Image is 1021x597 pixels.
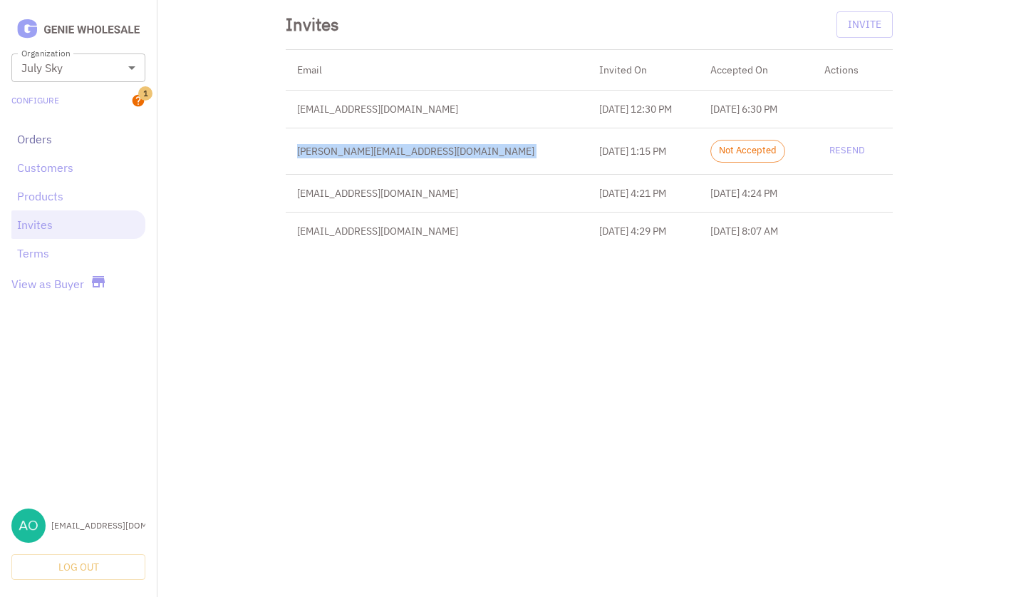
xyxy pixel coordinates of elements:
th: Email [286,50,589,91]
div: [EMAIL_ADDRESS][DOMAIN_NAME] [51,519,145,532]
span: Not Accepted [711,144,784,158]
span: 1 [138,86,152,101]
table: simple table [286,50,893,250]
button: Invite [836,11,893,38]
td: [DATE] 1:15 PM [588,128,699,174]
button: Resend [824,140,870,162]
a: Terms [17,245,140,262]
td: [EMAIL_ADDRESS][DOMAIN_NAME] [286,212,589,250]
a: Invites [17,216,140,233]
td: [DATE] 8:07 AM [699,212,812,250]
button: Log Out [11,554,145,581]
a: View as Buyer [11,275,84,292]
th: Invited On [588,50,699,91]
a: Products [17,188,140,205]
th: Actions [813,50,893,91]
a: Customers [17,159,140,176]
td: [EMAIL_ADDRESS][DOMAIN_NAME] [286,174,589,212]
label: Organization [21,47,70,59]
td: [DATE] 6:30 PM [699,90,812,128]
th: Accepted On [699,50,812,91]
a: Orders [17,131,140,148]
a: Configure [11,94,59,107]
img: Logo [11,17,145,42]
td: [EMAIL_ADDRESS][DOMAIN_NAME] [286,90,589,128]
td: [DATE] 4:24 PM [699,174,812,212]
td: [DATE] 4:21 PM [588,174,699,212]
div: July Sky [11,53,145,82]
td: [PERSON_NAME][EMAIL_ADDRESS][DOMAIN_NAME] [286,128,589,174]
td: [DATE] 4:29 PM [588,212,699,250]
div: Invites [286,11,339,37]
img: aoxue@julyskyskincare.com [11,509,46,543]
td: [DATE] 12:30 PM [588,90,699,128]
